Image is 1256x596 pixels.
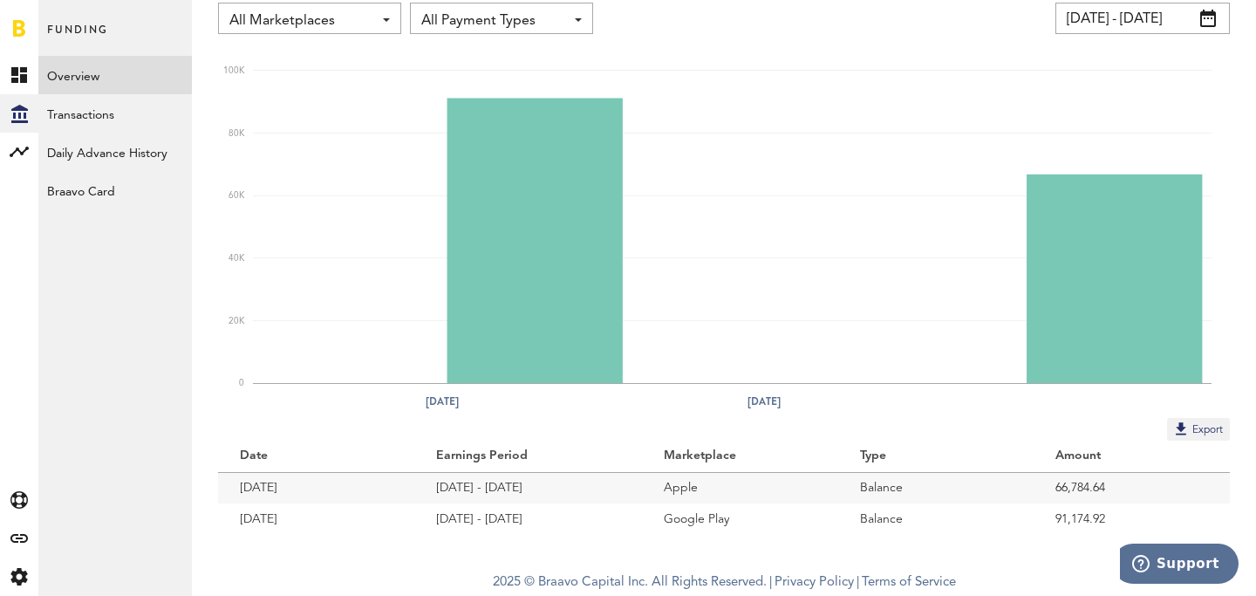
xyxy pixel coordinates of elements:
td: [DATE] [218,472,414,504]
text: 80K [229,129,245,138]
a: Braavo Card [38,171,192,209]
text: 0 [239,379,244,387]
text: [DATE] [426,394,459,409]
ng-transclude: Marketplace [664,449,738,462]
button: Export [1167,418,1230,441]
td: 91,174.92 [1034,504,1230,535]
td: [DATE] - [DATE] [414,504,642,535]
a: Daily Advance History [38,133,192,171]
span: 2025 © Braavo Capital Inc. All Rights Reserved. [493,570,767,596]
a: Transactions [38,94,192,133]
span: All Payment Types [421,6,564,36]
td: 66,784.64 [1034,472,1230,504]
ng-transclude: Amount [1055,449,1102,462]
td: Apple [642,472,838,504]
span: All Marketplaces [229,6,372,36]
a: Overview [38,56,192,94]
text: 40K [229,254,245,263]
ng-transclude: Date [240,449,270,462]
text: 60K [229,191,245,200]
td: [DATE] - [DATE] [414,472,642,504]
ng-transclude: Type [860,449,888,462]
td: Balance [838,472,1034,504]
a: Terms of Service [862,576,956,589]
ng-transclude: Earnings Period [436,449,529,462]
td: Google Play [642,504,838,535]
text: 100K [223,66,245,75]
td: [DATE] [218,504,414,535]
a: Privacy Policy [775,576,854,589]
td: Balance [838,504,1034,535]
text: 20K [229,317,245,325]
img: Export [1172,420,1190,437]
span: Funding [47,19,108,56]
iframe: Opens a widget where you can find more information [1120,544,1239,587]
text: [DATE] [747,394,781,409]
